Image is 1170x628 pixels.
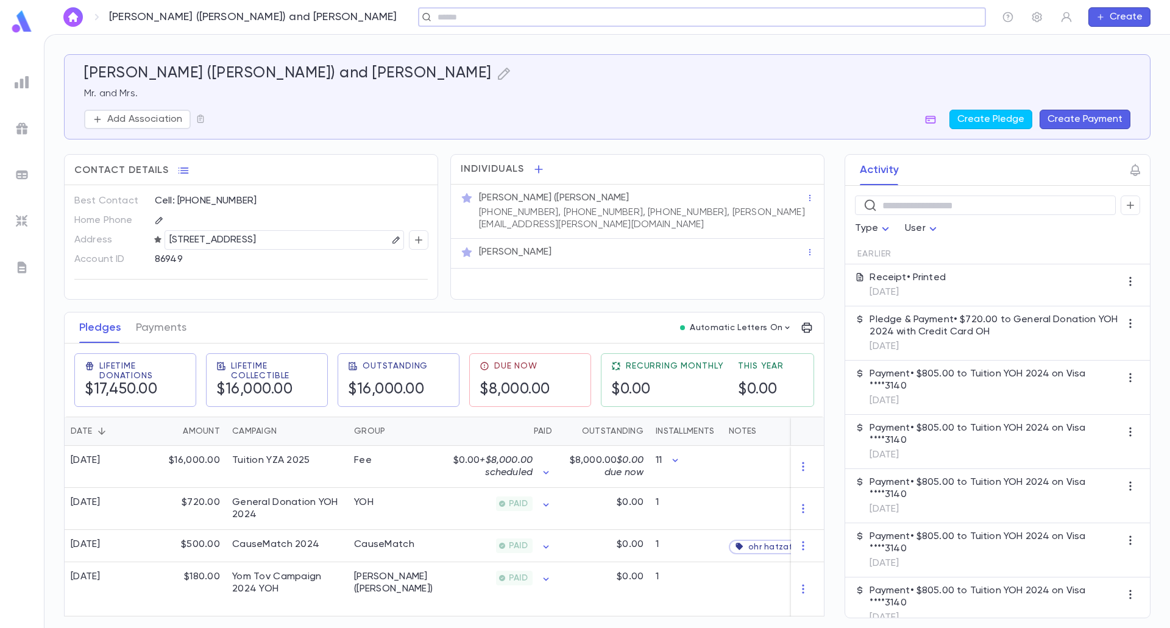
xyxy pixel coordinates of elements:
[860,155,899,185] button: Activity
[65,417,147,446] div: Date
[232,571,342,595] div: Yom Tov Campaign 2024 YOH
[650,562,723,616] div: 1
[226,417,348,446] div: Campaign
[558,417,650,446] div: Outstanding
[650,530,723,562] div: 1
[857,249,892,259] span: Earlier
[479,246,551,258] p: [PERSON_NAME]
[169,233,257,247] p: [STREET_ADDRESS]
[15,260,29,275] img: letters_grey.7941b92b52307dd3b8a917253454ce1c.svg
[480,456,533,478] span: + $8,000.00 scheduled
[494,361,537,371] span: Due Now
[675,319,797,336] button: Automatic Letters On
[15,75,29,90] img: reports_grey.c525e4749d1bce6a11f5fe2a8de1b229.svg
[870,557,1121,570] p: [DATE]
[74,191,144,211] p: Best Contact
[84,110,191,129] button: Add Association
[480,381,550,399] h5: $8,000.00
[650,488,723,530] div: 1
[348,381,424,399] h5: $16,000.00
[232,454,310,467] div: Tuition YZA 2025
[690,323,782,333] p: Automatic Letters On
[870,449,1121,461] p: [DATE]
[71,454,101,467] div: [DATE]
[155,191,428,210] div: Cell: [PHONE_NUMBER]
[949,110,1032,129] button: Create Pledge
[504,499,533,509] span: PAID
[232,496,342,521] div: General Donation YOH 2024
[232,417,277,446] div: Campaign
[439,417,558,446] div: Paid
[99,361,186,381] span: Lifetime Donations
[84,88,1130,100] p: Mr. and Mrs.
[363,361,428,371] span: Outstanding
[870,422,1121,446] p: Payment • $805.00 to Tuition YOH 2024 on Visa ****3140
[74,230,144,250] p: Address
[71,496,101,509] div: [DATE]
[738,381,778,399] h5: $0.00
[354,538,414,551] div: CauseMatch
[870,503,1121,515] p: [DATE]
[504,541,533,551] span: PAID
[183,417,220,446] div: Amount
[354,571,433,595] div: Aniyei Eretz Yisroel (Eliyahu Cohen)
[617,496,643,509] p: $0.00
[354,454,372,467] div: Fee
[147,488,226,530] div: $720.00
[870,585,1121,609] p: Payment • $805.00 to Tuition YOH 2024 on Visa ****3140
[582,417,643,446] div: Outstanding
[479,206,806,231] p: [PHONE_NUMBER], [PHONE_NUMBER], [PHONE_NUMBER], [PERSON_NAME][EMAIL_ADDRESS][PERSON_NAME][DOMAIN_...
[564,454,643,479] p: $8,000.00
[738,361,784,371] span: This Year
[74,250,144,269] p: Account ID
[1088,7,1150,27] button: Create
[71,571,101,583] div: [DATE]
[504,573,533,583] span: PAID
[604,456,643,478] span: $0.00 due now
[85,381,157,399] h5: $17,450.00
[870,314,1121,338] p: Pledge & Payment • $720.00 to General Donation YOH 2024 with Credit Card OH
[855,217,893,241] div: Type
[534,417,552,446] div: Paid
[650,417,723,446] div: Installments
[348,417,439,446] div: Group
[870,368,1121,392] p: Payment • $805.00 to Tuition YOH 2024 on Visa ****3140
[109,10,397,24] p: [PERSON_NAME] ([PERSON_NAME]) and [PERSON_NAME]
[354,417,385,446] div: Group
[729,417,756,446] div: Notes
[617,538,643,551] p: $0.00
[656,454,662,467] p: 11
[147,417,226,446] div: Amount
[147,530,226,562] div: $500.00
[611,381,651,399] h5: $0.00
[748,542,825,552] span: ohr hatzafon / zaj
[870,340,1121,353] p: [DATE]
[71,417,92,446] div: Date
[479,192,629,204] p: [PERSON_NAME] ([PERSON_NAME]
[905,217,940,241] div: User
[147,562,226,616] div: $180.00
[15,168,29,182] img: batches_grey.339ca447c9d9533ef1741baa751efc33.svg
[855,224,878,233] span: Type
[354,496,374,509] div: YOH
[66,12,80,22] img: home_white.a664292cf8c1dea59945f0da9f25487c.svg
[107,113,182,125] p: Add Association
[1040,110,1130,129] button: Create Payment
[10,10,34,34] img: logo
[656,417,714,446] div: Installments
[136,312,186,343] button: Payments
[232,538,319,551] div: CauseMatch 2024
[71,538,101,551] div: [DATE]
[617,571,643,583] p: $0.00
[870,612,1121,624] p: [DATE]
[445,454,533,479] p: $0.00
[870,531,1121,555] p: Payment • $805.00 to Tuition YOH 2024 on Visa ****3140
[870,286,946,298] p: [DATE]
[461,163,524,175] span: Individuals
[74,211,144,230] p: Home Phone
[216,381,292,399] h5: $16,000.00
[870,272,946,284] p: Receipt • Printed
[147,446,226,488] div: $16,000.00
[905,224,926,233] span: User
[84,65,492,83] h5: [PERSON_NAME] ([PERSON_NAME]) and [PERSON_NAME]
